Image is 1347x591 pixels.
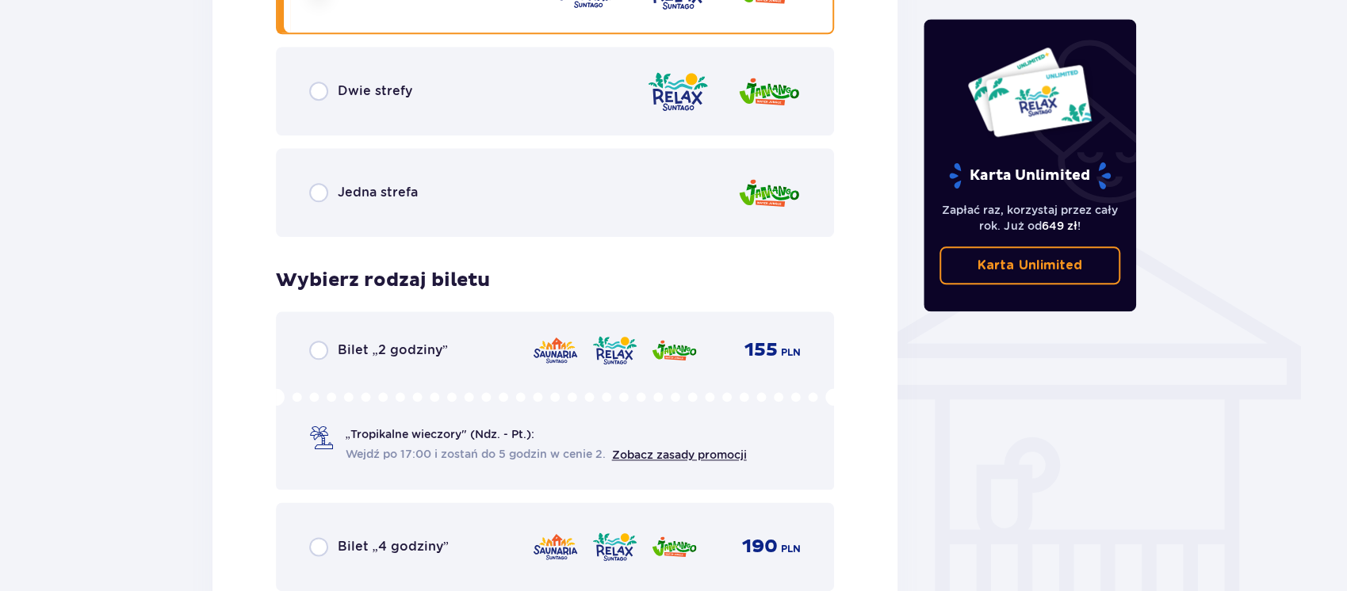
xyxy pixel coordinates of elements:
[532,530,579,563] img: Saunaria
[781,542,801,556] span: PLN
[744,338,778,362] span: 155
[612,448,747,461] a: Zobacz zasady promocji
[346,426,534,442] span: „Tropikalne wieczory" (Ndz. - Pt.):
[338,538,449,555] span: Bilet „4 godziny”
[591,530,638,563] img: Relax
[939,246,1120,284] a: Karta Unlimited
[781,345,801,360] span: PLN
[939,202,1120,234] p: Zapłać raz, korzystaj przez cały rok. Już od !
[338,184,418,201] span: Jedna strefa
[346,446,606,462] span: Wejdź po 17:00 i zostań do 5 godzin w cenie 2.
[338,341,448,359] span: Bilet „2 godziny”
[532,334,579,367] img: Saunaria
[276,269,490,292] h3: Wybierz rodzaj biletu
[737,69,801,114] img: Jamango
[737,170,801,215] img: Jamango
[646,69,710,114] img: Relax
[651,530,698,563] img: Jamango
[1041,219,1077,232] span: 649 zł
[947,162,1112,189] p: Karta Unlimited
[338,82,412,100] span: Dwie strefy
[651,334,698,367] img: Jamango
[742,535,778,559] span: 190
[978,257,1081,274] p: Karta Unlimited
[591,334,638,367] img: Relax
[966,46,1093,138] img: Dwie karty całoroczne do Suntago z napisem 'UNLIMITED RELAX', na białym tle z tropikalnymi liśćmi...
